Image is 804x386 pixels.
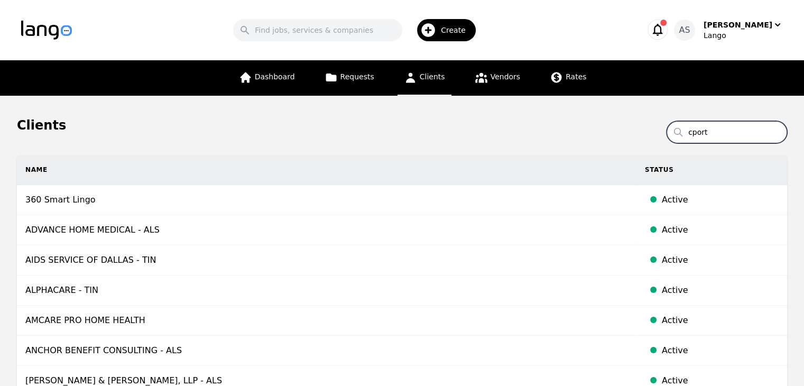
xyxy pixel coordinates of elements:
td: ADVANCE HOME MEDICAL - ALS [17,215,636,245]
div: Active [662,344,779,357]
div: Active [662,194,779,206]
button: AS[PERSON_NAME]Lango [674,20,783,41]
th: Name [17,155,636,185]
button: Create [402,15,482,45]
span: Rates [566,72,586,81]
h1: Clients [17,117,787,134]
span: Clients [420,72,445,81]
a: Clients [398,60,451,96]
span: Vendors [491,72,520,81]
td: AMCARE PRO HOME HEALTH [17,306,636,336]
span: Dashboard [255,72,295,81]
span: Requests [340,72,374,81]
a: Rates [543,60,593,96]
img: Logo [21,21,72,40]
a: Dashboard [233,60,301,96]
span: AS [679,24,690,36]
a: Requests [318,60,381,96]
td: AIDS SERVICE OF DALLAS - TIN [17,245,636,275]
input: Search [667,121,787,143]
input: Find jobs, services & companies [233,19,402,41]
div: Lango [704,30,783,41]
a: Vendors [468,60,526,96]
td: 360 Smart Lingo [17,185,636,215]
td: ANCHOR BENEFIT CONSULTING - ALS [17,336,636,366]
div: Active [662,314,779,327]
th: Status [636,155,787,185]
div: Active [662,254,779,266]
td: ALPHACARE - TIN [17,275,636,306]
div: Active [662,284,779,297]
span: Create [441,25,473,35]
div: [PERSON_NAME] [704,20,772,30]
div: Active [662,224,779,236]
